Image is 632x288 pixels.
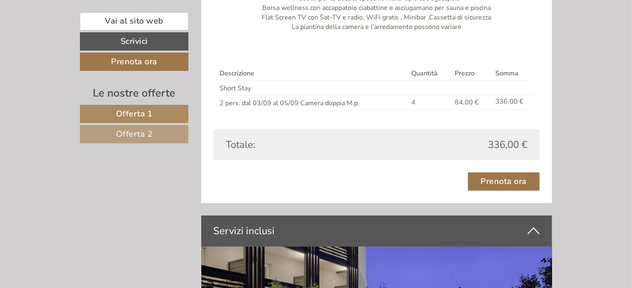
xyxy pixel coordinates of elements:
div: Buon giorno, come possiamo aiutarla? [6,22,130,48]
button: Invia [282,215,327,233]
div: Servizi inclusi [201,215,552,246]
td: 2 pers. dal 03/09 al 05/09 Camera doppia M.p. [220,95,408,110]
span: 84,00 € [455,98,479,107]
td: 336,00 € [492,95,533,110]
small: 19:19 [12,40,125,46]
div: [DATE] [147,6,179,20]
div: Hotel Kristall [12,24,125,31]
th: Descrizione [220,67,408,80]
div: Le nostre offerte [80,85,188,101]
a: Prenota ora [80,53,188,71]
th: Prezzo [452,67,492,80]
a: Vai al sito web [80,12,188,30]
th: Somma [492,67,533,80]
a: Prenota ora [468,172,540,191]
span: Offerta 1 [116,108,153,119]
span: 336,00 € [488,138,527,152]
div: Totale: [220,138,377,152]
td: Short Stay [220,80,408,95]
span: Offerta 2 [116,128,153,140]
th: Quantità [408,67,452,80]
a: Scrivici [80,32,188,51]
td: 4 [408,95,452,110]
